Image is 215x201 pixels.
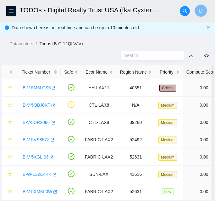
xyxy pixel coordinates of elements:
td: FABRIC-LAX2 [81,131,116,148]
span: star [8,155,12,160]
button: star [5,152,13,162]
span: eye [204,53,209,58]
a: B-V-5XMKL0W [23,189,52,194]
a: B-V-5UR208H [23,120,51,125]
span: Critical [159,85,176,92]
td: 40351 [116,79,155,97]
span: menu [7,8,16,14]
span: star [8,137,12,142]
span: star [8,120,12,125]
button: star [5,169,13,179]
a: B-V-5QBJ0KT [23,103,50,108]
span: check-circle [68,170,74,177]
td: FABRIC-LAX2 [81,183,116,200]
span: check-circle [68,136,74,142]
button: search [180,6,190,16]
a: B-V-5VS857Z [23,137,50,142]
span: star [8,103,12,108]
a: B-V-5M6LCS6 [23,85,51,90]
td: CTL-LAX8 [81,97,116,114]
td: 52492 [116,131,155,148]
td: FABRIC-LAX2 [81,148,116,166]
button: menu [6,6,16,16]
span: D [199,7,203,15]
span: check-circle [68,153,74,160]
td: CTL-LAX8 [81,114,116,131]
span: search [180,8,190,14]
a: download [189,53,193,58]
span: Medium [158,119,177,126]
span: star [8,86,12,91]
a: Datacenters [9,41,33,46]
span: check-circle [68,84,74,91]
span: Medium [158,154,177,161]
span: Medium [158,171,177,178]
span: star [8,189,12,194]
td: SDN-LAX [81,166,116,183]
span: check-circle [68,119,74,125]
button: D [195,4,207,17]
input: Search [124,52,175,59]
span: exclamation-circle [68,101,74,108]
span: Medium [158,102,177,109]
button: star [5,117,13,127]
td: 52631 [116,148,155,166]
button: star [5,135,13,145]
a: B-V-5XGLI9J [23,154,48,159]
span: Medium [158,137,177,143]
button: download [184,50,198,60]
span: star [8,172,12,177]
button: star [5,100,13,110]
span: / [36,41,37,46]
span: check-circle [68,188,74,194]
td: 43616 [116,166,155,183]
button: star [5,187,13,197]
a: Todos (B-C-12QLVJV) [39,41,83,46]
td: HH-LAX11 [81,79,116,97]
td: N/A [116,97,155,114]
span: Low [162,188,174,195]
button: star [5,83,13,93]
td: 39280 [116,114,155,131]
a: B-W-13ZE4KK [23,172,52,177]
td: 52631 [116,183,155,200]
